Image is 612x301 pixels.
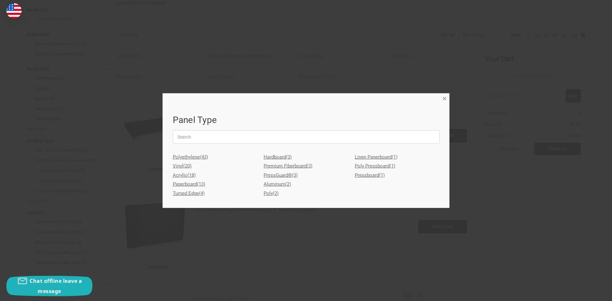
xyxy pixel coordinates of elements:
a: Linen Paperboard(1) [355,153,440,162]
span: (20) [183,163,192,169]
h1: Panel Type [173,113,440,127]
span: (43) [200,154,208,160]
span: (4) [199,190,205,196]
span: Chat offline leave a message [30,277,82,295]
span: (3) [292,172,298,178]
span: (18) [187,172,196,178]
a: Poly(2) [264,189,348,198]
span: (3) [307,163,312,169]
span: (3) [286,154,292,160]
span: (1) [379,172,385,178]
a: Turned Edge(4) [173,189,258,198]
a: Hardboard(3) [264,153,348,162]
span: (1) [392,154,397,160]
input: Search [173,130,440,144]
a: Paperboard(13) [173,180,258,189]
a: Polyethylene(43) [173,153,258,162]
a: Pressboard(1) [355,171,440,180]
a: Vinyl(20) [173,161,258,171]
a: Acrylic(18) [173,171,258,180]
span: × [442,94,447,103]
a: Poly Pressboard(1) [355,161,440,171]
a: Premium Fiberboard(3) [264,161,348,171]
span: (13) [197,181,205,187]
a: PressGuard®(3) [264,171,348,180]
button: Chat offline leave a message [6,276,92,296]
a: Aluminum(2) [264,180,348,189]
img: duty and tax information for United States [6,3,22,18]
span: (1) [390,163,395,169]
span: (2) [285,181,291,187]
span: (2) [273,190,279,196]
a: Close [441,95,448,101]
